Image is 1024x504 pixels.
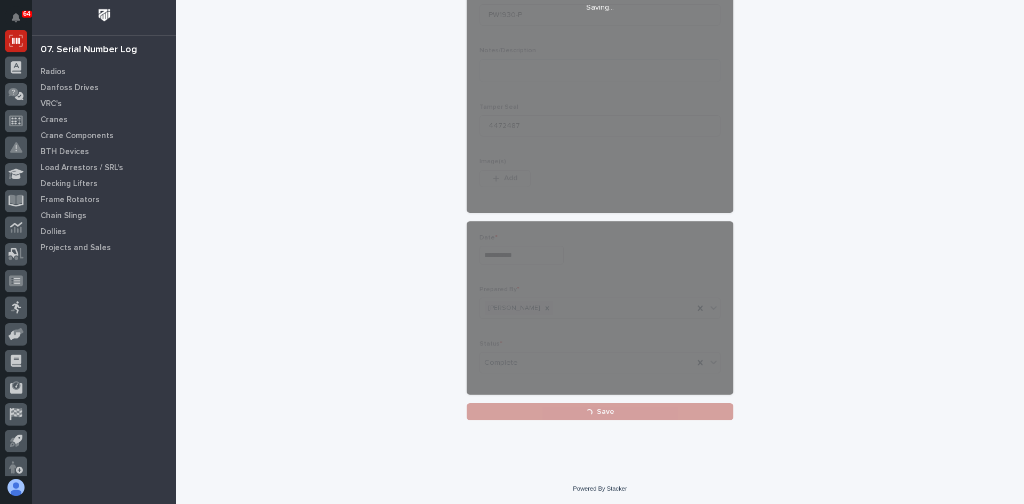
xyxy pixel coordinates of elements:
a: Cranes [32,111,176,127]
a: Dollies [32,223,176,239]
a: Danfoss Drives [32,79,176,95]
img: Workspace Logo [94,5,114,25]
a: Load Arrestors / SRL's [32,159,176,175]
a: VRC's [32,95,176,111]
a: Radios [32,63,176,79]
span: Save [597,407,614,417]
button: Notifications [5,6,27,29]
p: 64 [23,10,30,18]
a: Crane Components [32,127,176,143]
p: Load Arrestors / SRL's [41,163,123,173]
div: 07. Serial Number Log [41,44,137,56]
p: Dollies [41,227,66,237]
button: Save [467,403,733,420]
p: Saving… [586,3,614,12]
p: Frame Rotators [41,195,100,205]
p: Chain Slings [41,211,86,221]
p: BTH Devices [41,147,89,157]
a: Decking Lifters [32,175,176,191]
p: Decking Lifters [41,179,98,189]
a: Projects and Sales [32,239,176,255]
p: VRC's [41,99,62,109]
p: Radios [41,67,66,77]
button: users-avatar [5,476,27,499]
p: Projects and Sales [41,243,111,253]
a: Chain Slings [32,207,176,223]
p: Danfoss Drives [41,83,99,93]
p: Cranes [41,115,68,125]
div: Notifications64 [13,13,27,30]
p: Crane Components [41,131,114,141]
a: Powered By Stacker [573,485,627,492]
a: BTH Devices [32,143,176,159]
a: Frame Rotators [32,191,176,207]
